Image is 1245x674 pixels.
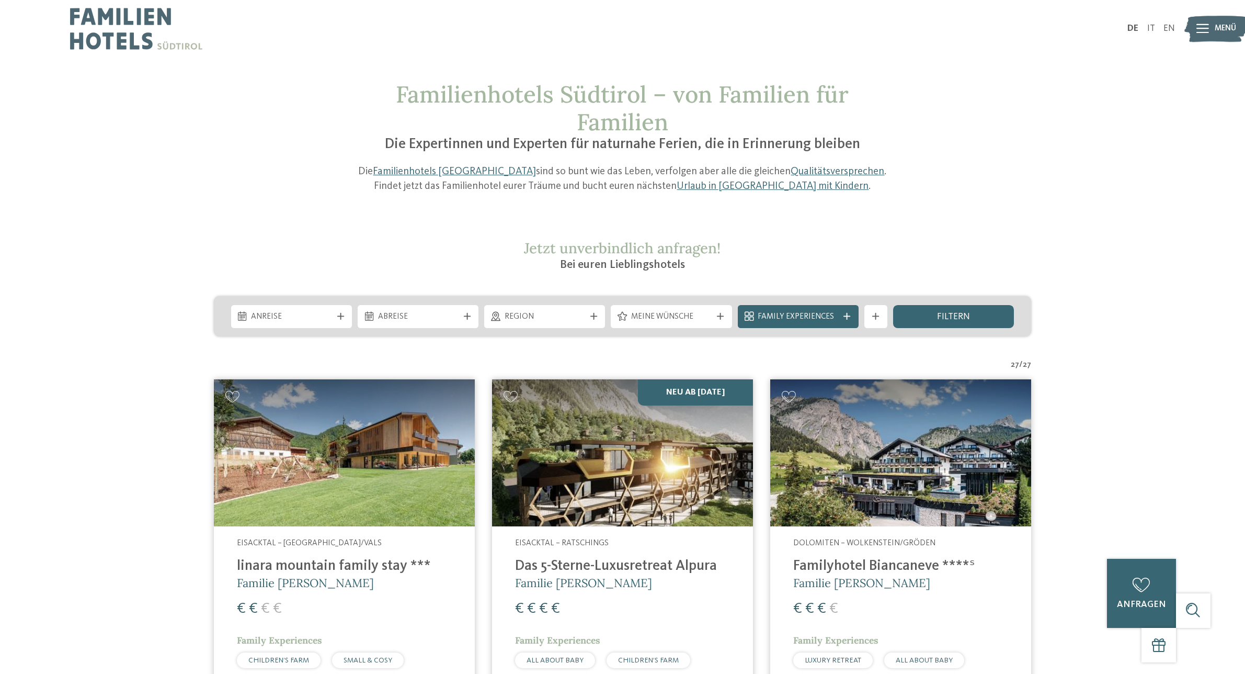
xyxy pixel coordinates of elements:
[631,311,712,323] span: Meine Wünsche
[805,657,861,664] span: LUXURY RETREAT
[1107,559,1176,628] a: anfragen
[214,379,475,526] img: Familienhotels gesucht? Hier findet ihr die besten!
[524,239,721,257] span: Jetzt unverbindlich anfragen!
[1163,24,1175,33] a: EN
[237,558,452,575] h4: linara mountain family stay ***
[515,539,609,547] span: Eisacktal – Ratschings
[237,539,382,547] span: Eisacktal – [GEOGRAPHIC_DATA]/Vals
[793,539,935,547] span: Dolomiten – Wolkenstein/Gröden
[237,576,374,590] span: Familie [PERSON_NAME]
[1215,23,1236,35] span: Menü
[237,634,322,646] span: Family Experiences
[1117,600,1166,609] span: anfragen
[1019,360,1023,371] span: /
[378,311,459,323] span: Abreise
[551,601,560,616] span: €
[793,634,878,646] span: Family Experiences
[273,601,282,616] span: €
[758,311,838,323] span: Family Experiences
[770,379,1031,526] img: Familienhotels gesucht? Hier findet ihr die besten!
[385,137,860,152] span: Die Expertinnen und Experten für naturnahe Ferien, die in Erinnerung bleiben
[373,166,536,177] a: Familienhotels [GEOGRAPHIC_DATA]
[1147,24,1155,33] a: IT
[237,601,246,616] span: €
[793,576,930,590] span: Familie [PERSON_NAME]
[817,601,826,616] span: €
[896,657,953,664] span: ALL ABOUT BABY
[248,657,309,664] span: CHILDREN’S FARM
[1127,24,1138,33] a: DE
[560,259,685,271] span: Bei euren Lieblingshotels
[793,558,1008,575] h4: Familyhotel Biancaneve ****ˢ
[805,601,814,616] span: €
[344,657,392,664] span: SMALL & COSY
[1011,360,1019,371] span: 27
[527,657,584,664] span: ALL ABOUT BABY
[677,181,869,192] a: Urlaub in [GEOGRAPHIC_DATA] mit Kindern
[618,657,679,664] span: CHILDREN’S FARM
[396,80,849,137] span: Familienhotels Südtirol – von Familien für Familien
[505,311,585,323] span: Region
[261,601,270,616] span: €
[251,311,332,323] span: Anreise
[515,601,524,616] span: €
[937,312,970,322] span: filtern
[492,379,753,526] img: Familienhotels gesucht? Hier findet ihr die besten!
[791,166,884,177] a: Qualitätsversprechen
[1023,360,1031,371] span: 27
[515,634,600,646] span: Family Experiences
[527,601,536,616] span: €
[829,601,838,616] span: €
[349,165,896,194] p: Die sind so bunt wie das Leben, verfolgen aber alle die gleichen . Findet jetzt das Familienhotel...
[515,576,652,590] span: Familie [PERSON_NAME]
[515,558,730,575] h4: Das 5-Sterne-Luxusretreat Alpura
[539,601,548,616] span: €
[793,601,802,616] span: €
[249,601,258,616] span: €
